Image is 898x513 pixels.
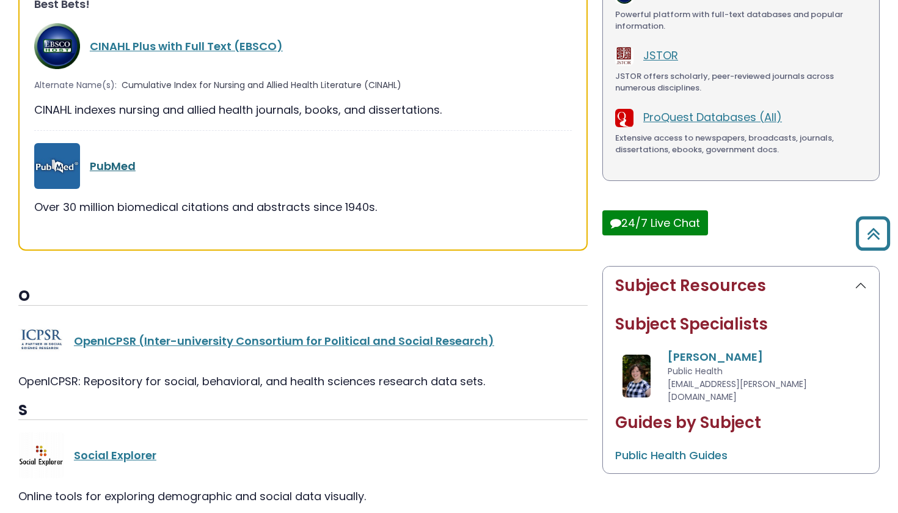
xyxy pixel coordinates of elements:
[90,39,283,54] a: CINAHL Plus with Full Text (EBSCO)
[615,448,728,463] a: Public Health Guides
[34,79,117,92] span: Alternate Name(s):
[18,488,588,504] div: Online tools for exploring demographic and social data visually.
[74,448,156,463] a: Social Explorer
[122,79,401,92] span: Cumulative Index for Nursing and Allied Health Literature (CINAHL)
[74,333,494,349] a: OpenICPSR (Inter-university Consortium for Political and Social Research)
[615,413,867,432] h2: Guides by Subject
[668,365,723,377] span: Public Health
[18,402,588,420] h3: S
[643,109,782,125] a: ProQuest Databases (All)
[615,315,867,334] h2: Subject Specialists
[668,378,807,403] span: [EMAIL_ADDRESS][PERSON_NAME][DOMAIN_NAME]
[668,349,763,364] a: [PERSON_NAME]
[603,267,879,305] button: Subject Resources
[622,355,651,397] img: Amanda Matthysse
[602,210,708,235] button: 24/7 Live Chat
[615,9,867,32] div: Powerful platform with full-text databases and popular information.
[90,158,136,174] a: PubMed
[615,132,867,156] div: Extensive access to newspapers, broadcasts, journals, dissertations, ebooks, government docs.
[18,287,588,306] h3: O
[615,70,867,94] div: JSTOR offers scholarly, peer-reviewed journals across numerous disciplines.
[34,101,572,118] div: CINAHL indexes nursing and allied health journals, books, and dissertations.
[34,199,572,215] div: Over 30 million biomedical citations and abstracts since 1940s.
[851,222,895,245] a: Back to Top
[18,373,588,389] div: OpenICPSR: Repository for social, behavioral, and health sciences research data sets.
[643,48,678,63] a: JSTOR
